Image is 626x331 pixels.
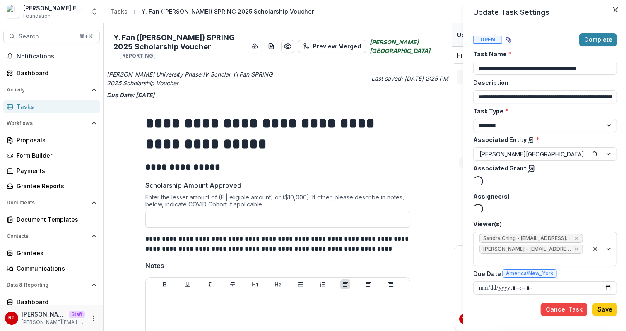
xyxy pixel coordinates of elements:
[473,107,612,115] label: Task Type
[483,235,571,241] span: Sandra Ching - [EMAIL_ADDRESS][DOMAIN_NAME]
[573,245,580,253] div: Remove Kate Morris - kmorris@lavellefund.org
[590,244,600,254] div: Clear selected options
[592,303,617,316] button: Save
[473,78,612,87] label: Description
[473,50,612,58] label: Task Name
[473,269,612,278] label: Due Date
[473,220,612,228] label: Viewer(s)
[473,135,612,144] label: Associated Entity
[541,303,587,316] button: Cancel Task
[506,271,554,276] span: America/New_York
[579,33,617,46] button: Complete
[473,36,502,44] span: Open
[609,3,622,17] button: Close
[573,234,580,242] div: Remove Sandra Ching - sching@lavellefund.org
[483,246,571,252] span: [PERSON_NAME] - [EMAIL_ADDRESS][DOMAIN_NAME]
[473,192,612,201] label: Assignee(s)
[473,164,612,173] label: Associated Grant
[502,33,515,46] button: View dependent tasks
